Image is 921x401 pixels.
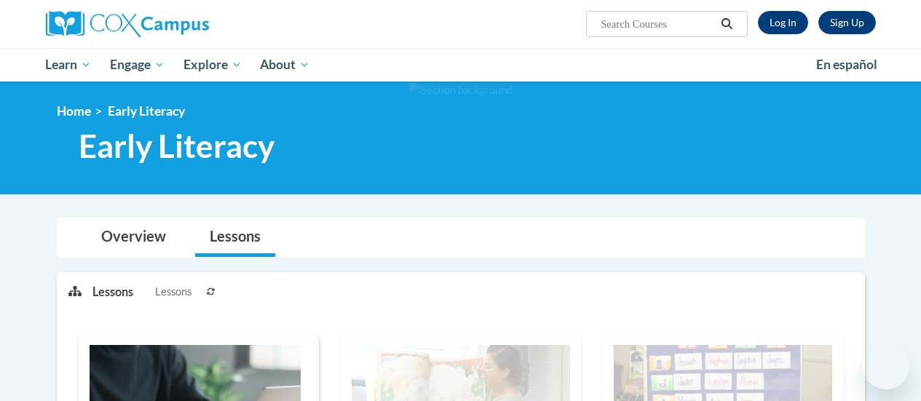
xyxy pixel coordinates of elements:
[92,284,133,300] p: Lessons
[108,103,185,119] span: Early Literacy
[183,56,242,74] span: Explore
[195,218,275,257] a: Lessons
[57,103,91,119] a: Home
[409,82,513,98] img: Section background
[250,48,319,82] a: About
[79,127,274,165] span: Early Literacy
[599,15,716,33] input: Search Courses
[174,48,251,82] a: Explore
[87,218,181,257] a: Overview
[818,11,876,34] a: Register
[46,11,308,37] a: Cox Campus
[100,48,174,82] a: Engage
[45,56,91,74] span: Learn
[46,11,209,37] img: Cox Campus
[807,49,887,80] a: En español
[35,48,887,82] div: Main menu
[260,56,309,74] span: About
[155,284,191,300] span: Lessons
[863,343,909,389] iframe: Button to launch messaging window
[816,57,877,72] span: En español
[716,15,738,33] button: Search
[110,56,165,74] span: Engage
[758,11,808,34] a: Log In
[36,48,101,82] a: Learn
